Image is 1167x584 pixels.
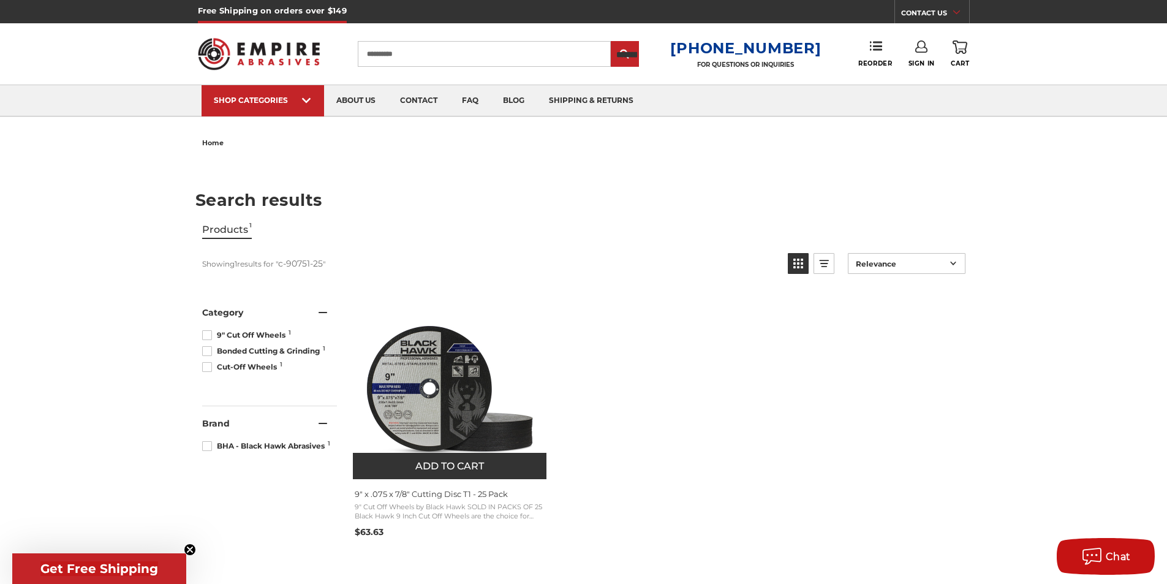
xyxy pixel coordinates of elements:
[202,330,289,341] span: 9" Cut Off Wheels
[670,61,821,69] p: FOR QUESTIONS OR INQUIRIES
[856,259,946,268] span: Relevance
[324,85,388,116] a: about us
[1057,538,1155,575] button: Chat
[355,526,383,537] span: $63.63
[202,138,224,147] span: home
[951,40,969,67] a: Cart
[848,253,965,274] a: Sort options
[328,441,330,447] span: 1
[235,259,237,268] b: 1
[202,253,779,274] div: Showing results for " "
[1106,551,1131,563] span: Chat
[358,295,542,479] img: 9 inch cutting discs
[355,488,546,499] span: 9" x .075 x 7/8" Cutting Disc T1 - 25 Pack
[353,453,546,479] button: Add to cart
[249,221,252,238] span: 1
[202,362,281,373] span: Cut-Off Wheels
[198,30,320,78] img: Empire Abrasives
[289,330,291,336] span: 1
[195,192,972,208] h1: Search results
[388,85,450,116] a: contact
[202,346,323,357] span: Bonded Cutting & Grinding
[908,59,935,67] span: Sign In
[323,346,325,352] span: 1
[280,362,282,368] span: 1
[858,40,892,67] a: Reorder
[353,295,548,542] a: 9
[12,553,186,584] div: Get Free ShippingClose teaser
[788,253,809,274] a: View grid mode
[202,441,328,452] span: BHA - Black Hawk Abrasives
[450,85,491,116] a: faq
[355,502,546,521] span: 9" Cut Off Wheels by Black Hawk SOLD IN PACKS OF 25 Black Hawk 9 Inch Cut Off Wheels are the choi...
[491,85,537,116] a: blog
[670,39,821,57] a: [PHONE_NUMBER]
[901,6,969,23] a: CONTACT US
[537,85,646,116] a: shipping & returns
[214,96,312,105] div: SHOP CATEGORIES
[184,544,196,556] button: Close teaser
[951,59,969,67] span: Cart
[202,418,230,429] span: Brand
[202,221,252,239] a: View Products Tab
[40,561,158,576] span: Get Free Shipping
[202,307,243,318] span: Category
[858,59,892,67] span: Reorder
[814,253,834,274] a: View list mode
